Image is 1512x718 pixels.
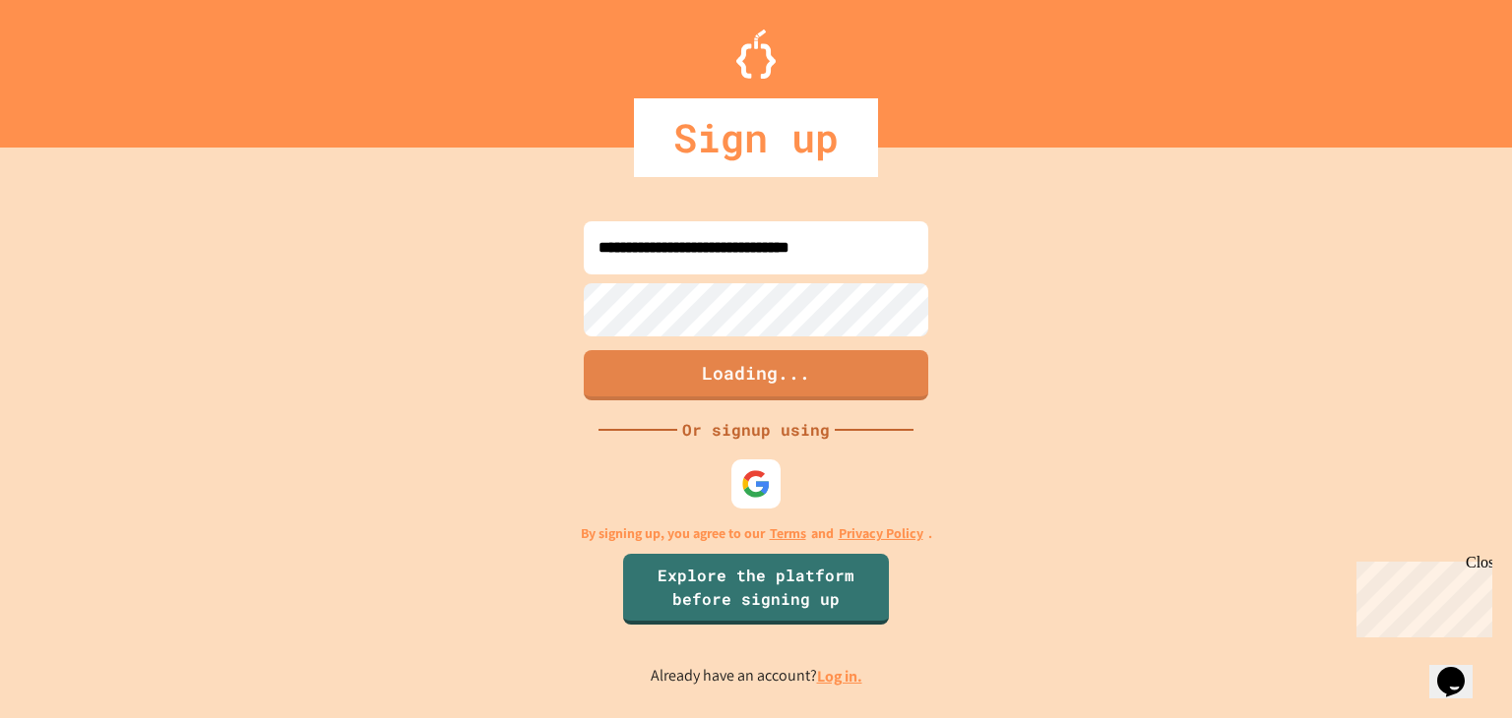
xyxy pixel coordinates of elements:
div: Sign up [634,98,878,177]
p: By signing up, you agree to our and . [581,523,932,544]
iframe: chat widget [1349,554,1492,637]
iframe: chat widget [1429,639,1492,698]
img: google-icon.svg [741,469,771,499]
a: Privacy Policy [839,523,923,544]
p: Already have an account? [651,664,862,688]
div: Or signup using [677,418,835,442]
div: Chat with us now!Close [8,8,136,125]
img: Logo.svg [736,30,776,79]
a: Explore the platform before signing up [623,554,889,625]
button: Loading... [584,350,928,400]
a: Log in. [817,666,862,687]
a: Terms [770,523,806,544]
